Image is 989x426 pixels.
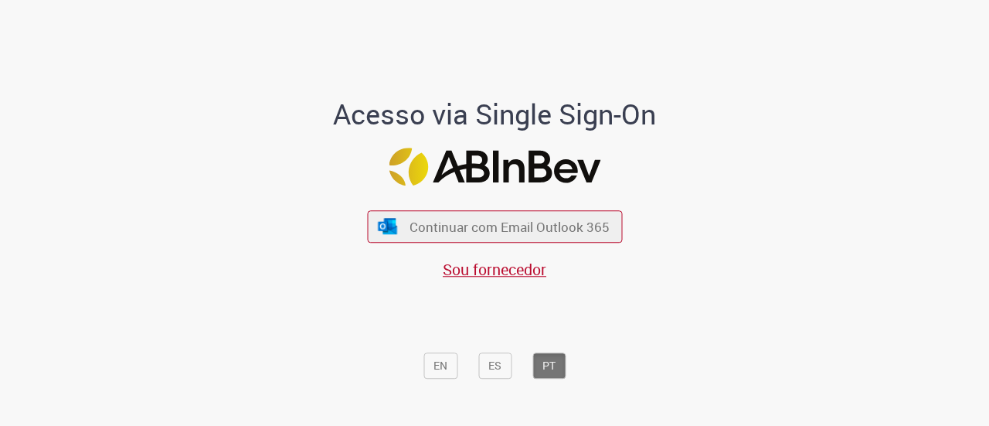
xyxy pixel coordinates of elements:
span: Continuar com Email Outlook 365 [410,218,610,236]
a: Sou fornecedor [443,259,546,280]
img: ícone Azure/Microsoft 360 [377,218,399,234]
button: EN [423,353,457,379]
button: ícone Azure/Microsoft 360 Continuar com Email Outlook 365 [367,211,622,243]
button: PT [532,353,566,379]
button: ES [478,353,511,379]
img: Logo ABInBev [389,148,600,186]
h1: Acesso via Single Sign-On [280,99,709,130]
